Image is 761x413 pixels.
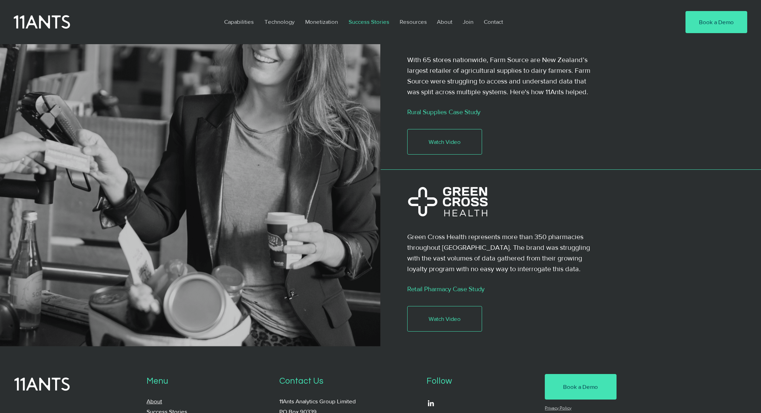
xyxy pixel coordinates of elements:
p: Technology [261,14,298,30]
p: Contact [480,14,507,30]
a: Privacy Policy [545,405,571,411]
p: Contact Us [279,374,415,388]
p: Resources [396,14,430,30]
p: Join [459,14,477,30]
a: Technology [259,14,300,30]
a: Retail Pharmacy Case Study [407,285,484,293]
span: Watch Video [429,315,461,323]
a: Book a Demo [545,374,616,400]
a: About [147,398,162,404]
p: Menu [147,374,268,388]
a: Book a Demo [685,11,747,33]
a: Capabilities [219,14,259,30]
p: Follow [427,374,534,388]
a: Rural Supplies Case Study [407,108,480,116]
p: Capabilities [221,14,257,30]
img: LinkedIn [427,399,435,407]
span: Book a Demo [563,383,598,391]
a: Watch Video [407,306,482,332]
a: Resources [394,14,432,30]
a: Join [458,14,479,30]
p: Green Cross Health represents more than 350 pharmacies throughout [GEOGRAPHIC_DATA]. The brand wa... [407,232,596,274]
nav: Site [219,14,664,30]
p: About [433,14,456,30]
a: Watch Video [407,129,482,155]
a: Contact [479,14,509,30]
span: Book a Demo [699,18,734,26]
a: Success Stories [343,14,394,30]
a: Monetization [300,14,343,30]
p: Success Stories [345,14,393,30]
ul: Social Bar [427,399,435,407]
p: With 65 stores nationwide, Farm Source are New Zealand’s largest retailer of agricultural supplie... [407,55,596,97]
span: Watch Video [429,138,461,146]
a: About [432,14,458,30]
p: Monetization [302,14,341,30]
